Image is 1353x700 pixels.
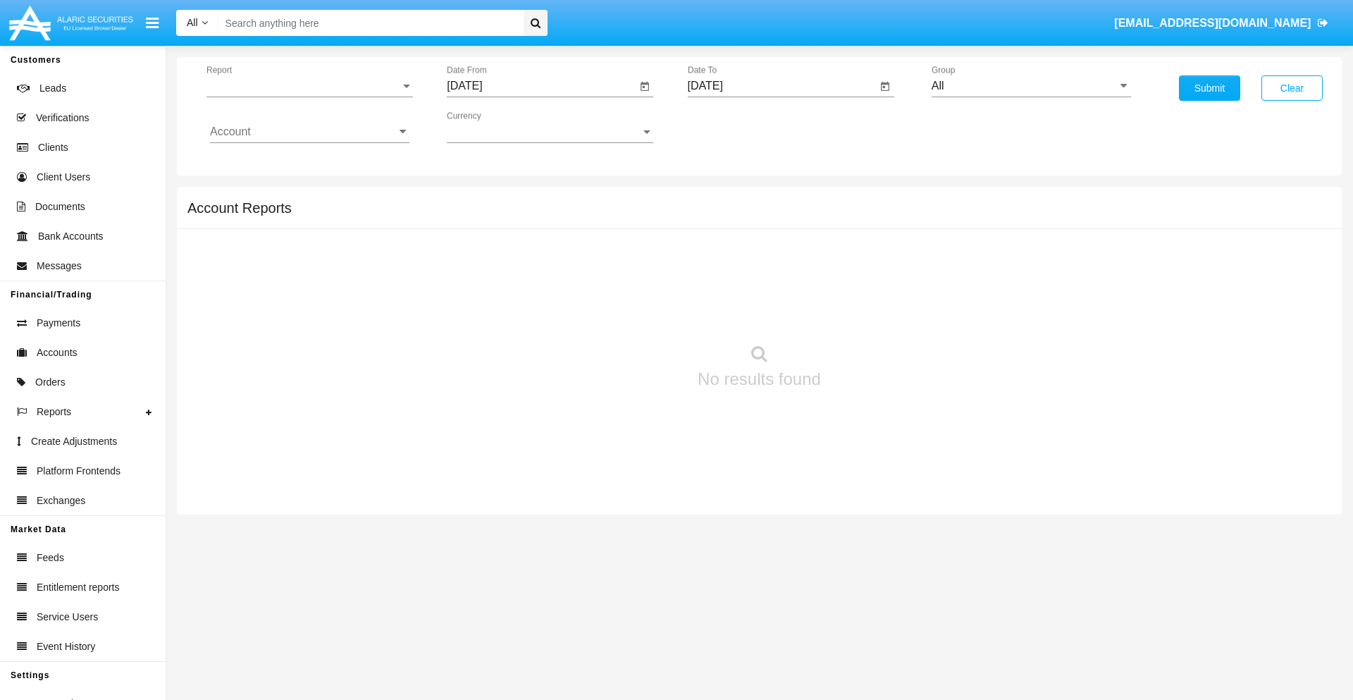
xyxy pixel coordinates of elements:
span: Service Users [37,610,98,625]
span: Report [206,80,400,92]
span: Feeds [37,551,64,565]
span: Documents [35,199,85,214]
h5: Account Reports [187,202,292,214]
span: Payments [37,316,80,331]
span: Currency [447,125,641,138]
a: All [176,16,218,30]
a: [EMAIL_ADDRESS][DOMAIN_NAME] [1108,4,1335,43]
span: Verifications [36,111,89,125]
button: Submit [1179,75,1240,101]
span: Clients [38,140,68,155]
span: Reports [37,405,71,419]
button: Clear [1261,75,1323,101]
span: Entitlement reports [37,580,120,595]
span: Orders [35,375,66,390]
span: Messages [37,259,82,274]
img: Logo image [7,2,135,44]
input: Search [218,10,519,36]
span: Client Users [37,170,90,185]
span: Create Adjustments [31,434,117,449]
span: Exchanges [37,493,85,508]
span: [EMAIL_ADDRESS][DOMAIN_NAME] [1114,17,1311,29]
span: Bank Accounts [38,229,104,244]
button: Open calendar [636,78,653,95]
p: No results found [698,367,821,392]
button: Open calendar [877,78,894,95]
span: Event History [37,639,95,654]
span: Leads [39,81,66,96]
span: Accounts [37,345,78,360]
span: All [187,17,198,28]
span: Platform Frontends [37,464,121,479]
